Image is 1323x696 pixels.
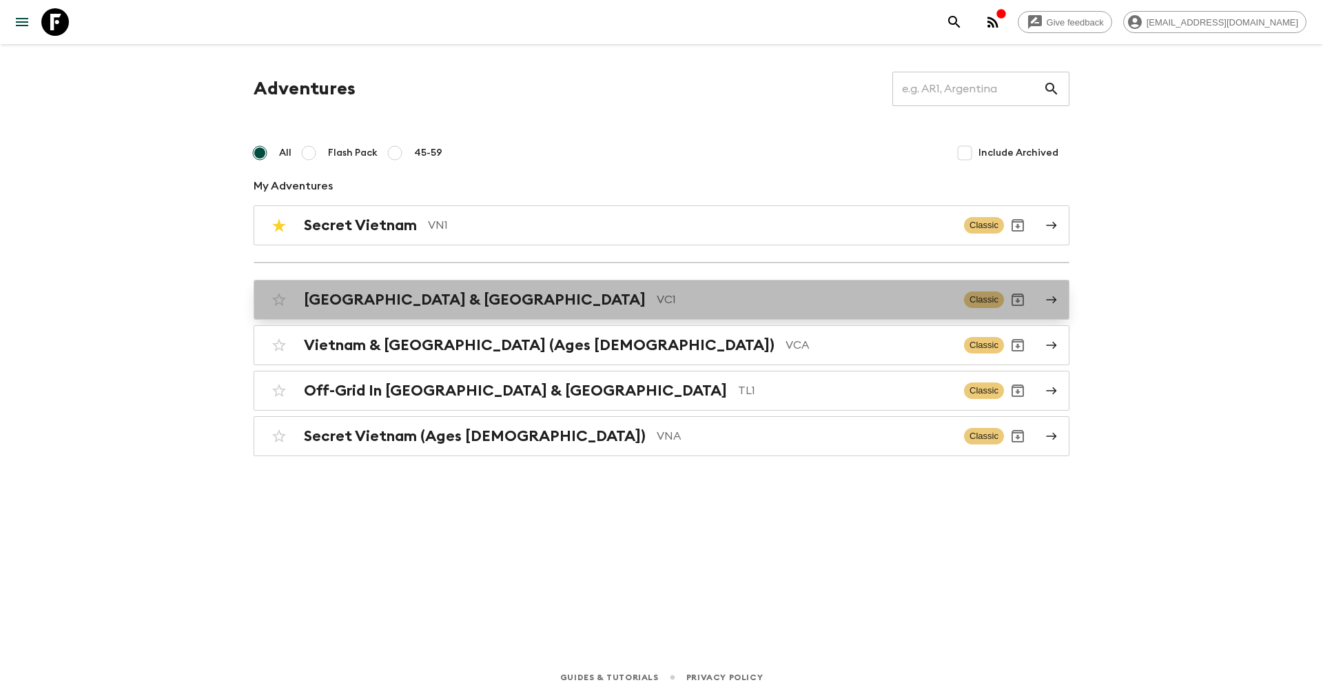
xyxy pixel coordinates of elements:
[892,70,1043,108] input: e.g. AR1, Argentina
[254,325,1069,365] a: Vietnam & [GEOGRAPHIC_DATA] (Ages [DEMOGRAPHIC_DATA])VCAClassicArchive
[254,280,1069,320] a: [GEOGRAPHIC_DATA] & [GEOGRAPHIC_DATA]VC1ClassicArchive
[964,337,1004,354] span: Classic
[1039,17,1111,28] span: Give feedback
[1018,11,1112,33] a: Give feedback
[686,670,763,685] a: Privacy Policy
[964,217,1004,234] span: Classic
[1004,331,1032,359] button: Archive
[786,337,953,354] p: VCA
[738,382,953,399] p: TL1
[304,216,417,234] h2: Secret Vietnam
[304,291,646,309] h2: [GEOGRAPHIC_DATA] & [GEOGRAPHIC_DATA]
[1004,377,1032,405] button: Archive
[1123,11,1306,33] div: [EMAIL_ADDRESS][DOMAIN_NAME]
[1004,422,1032,450] button: Archive
[560,670,659,685] a: Guides & Tutorials
[657,428,953,444] p: VNA
[254,178,1069,194] p: My Adventures
[941,8,968,36] button: search adventures
[428,217,953,234] p: VN1
[279,146,291,160] span: All
[304,427,646,445] h2: Secret Vietnam (Ages [DEMOGRAPHIC_DATA])
[328,146,378,160] span: Flash Pack
[304,382,727,400] h2: Off-Grid In [GEOGRAPHIC_DATA] & [GEOGRAPHIC_DATA]
[304,336,775,354] h2: Vietnam & [GEOGRAPHIC_DATA] (Ages [DEMOGRAPHIC_DATA])
[1004,212,1032,239] button: Archive
[254,416,1069,456] a: Secret Vietnam (Ages [DEMOGRAPHIC_DATA])VNAClassicArchive
[964,428,1004,444] span: Classic
[254,75,356,103] h1: Adventures
[978,146,1058,160] span: Include Archived
[254,371,1069,411] a: Off-Grid In [GEOGRAPHIC_DATA] & [GEOGRAPHIC_DATA]TL1ClassicArchive
[964,291,1004,308] span: Classic
[657,291,953,308] p: VC1
[1139,17,1306,28] span: [EMAIL_ADDRESS][DOMAIN_NAME]
[414,146,442,160] span: 45-59
[254,205,1069,245] a: Secret VietnamVN1ClassicArchive
[1004,286,1032,314] button: Archive
[964,382,1004,399] span: Classic
[8,8,36,36] button: menu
